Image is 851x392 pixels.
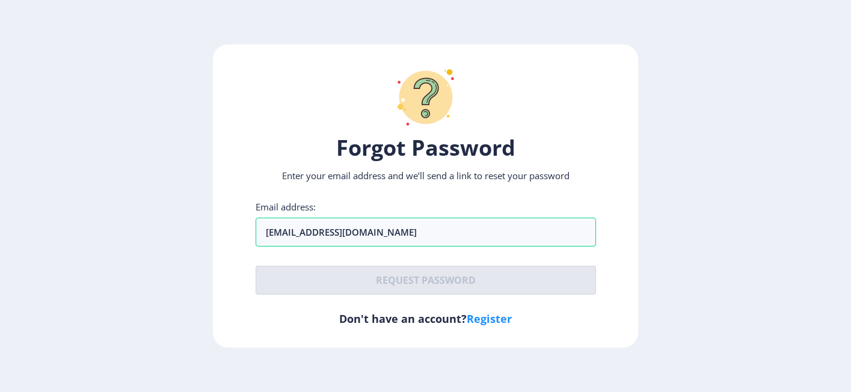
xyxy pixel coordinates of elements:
input: Email address [256,218,596,247]
button: Request password [256,266,596,295]
h6: Don't have an account? [256,311,596,326]
p: Enter your email address and we’ll send a link to reset your password [256,170,596,182]
label: Email address: [256,201,316,213]
h1: Forgot Password [256,133,596,162]
img: question-mark [390,61,462,133]
a: Register [467,311,512,326]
